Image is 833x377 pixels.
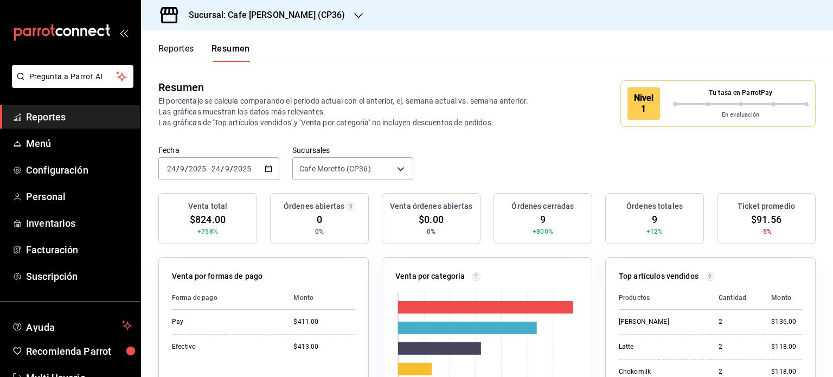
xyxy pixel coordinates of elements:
span: Inventarios [26,216,132,231]
span: / [230,164,233,173]
span: +12% [646,227,663,237]
span: Recomienda Parrot [26,344,132,359]
div: Efectivo [172,342,276,352]
input: -- [225,164,230,173]
h3: Órdenes totales [626,201,683,212]
th: Monto [762,286,802,310]
div: 2 [719,367,754,376]
a: Pregunta a Parrot AI [8,79,133,90]
th: Monto [285,286,355,310]
input: -- [211,164,221,173]
span: 0% [315,227,324,237]
button: Reportes [158,43,194,62]
div: $118.00 [771,367,802,376]
div: Pay [172,317,276,327]
p: Venta por formas de pago [172,271,262,282]
h3: Órdenes cerradas [511,201,574,212]
span: / [221,164,224,173]
span: +800% [533,227,553,237]
div: Nivel 1 [627,87,660,120]
p: Tu tasa en ParrotPay [673,88,809,98]
button: Resumen [212,43,250,62]
div: 2 [719,342,754,352]
span: 0 [317,212,322,227]
th: Productos [619,286,710,310]
span: Personal [26,189,132,204]
input: -- [180,164,185,173]
div: $136.00 [771,317,802,327]
span: Ayuda [26,319,118,332]
span: Facturación [26,242,132,257]
th: Cantidad [710,286,762,310]
span: 0% [427,227,435,237]
span: Pregunta a Parrot AI [29,71,117,82]
input: ---- [233,164,252,173]
div: 2 [719,317,754,327]
div: navigation tabs [158,43,250,62]
input: ---- [188,164,207,173]
span: Reportes [26,110,132,124]
div: $413.00 [293,342,355,352]
p: Venta por categoría [395,271,465,282]
h3: Órdenes abiertas [284,201,344,212]
div: Resumen [158,79,204,95]
span: Configuración [26,163,132,177]
p: Top artículos vendidos [619,271,699,282]
span: $824.00 [190,212,226,227]
h3: Venta total [188,201,227,212]
span: 9 [540,212,546,227]
div: Latte [619,342,701,352]
th: Forma de pago [172,286,285,310]
div: [PERSON_NAME] [619,317,701,327]
label: Sucursales [292,146,413,154]
label: Fecha [158,146,279,154]
span: $0.00 [419,212,444,227]
span: - [208,164,210,173]
span: Cafe Moretto (CP36) [299,163,371,174]
h3: Sucursal: Cafe [PERSON_NAME] (CP36) [180,9,345,22]
span: +758% [197,227,218,237]
h3: Venta órdenes abiertas [390,201,472,212]
p: En evaluación [673,111,809,120]
h3: Ticket promedio [738,201,795,212]
input: -- [166,164,176,173]
button: open_drawer_menu [119,28,128,37]
span: Suscripción [26,269,132,284]
p: El porcentaje se calcula comparando el período actual con el anterior, ej. semana actual vs. sema... [158,95,542,128]
div: Chokomilk [619,367,701,376]
span: / [185,164,188,173]
div: $118.00 [771,342,802,352]
span: 9 [652,212,657,227]
div: $411.00 [293,317,355,327]
button: Pregunta a Parrot AI [12,65,133,88]
span: Menú [26,136,132,151]
span: -5% [761,227,772,237]
span: $91.56 [751,212,781,227]
span: / [176,164,180,173]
